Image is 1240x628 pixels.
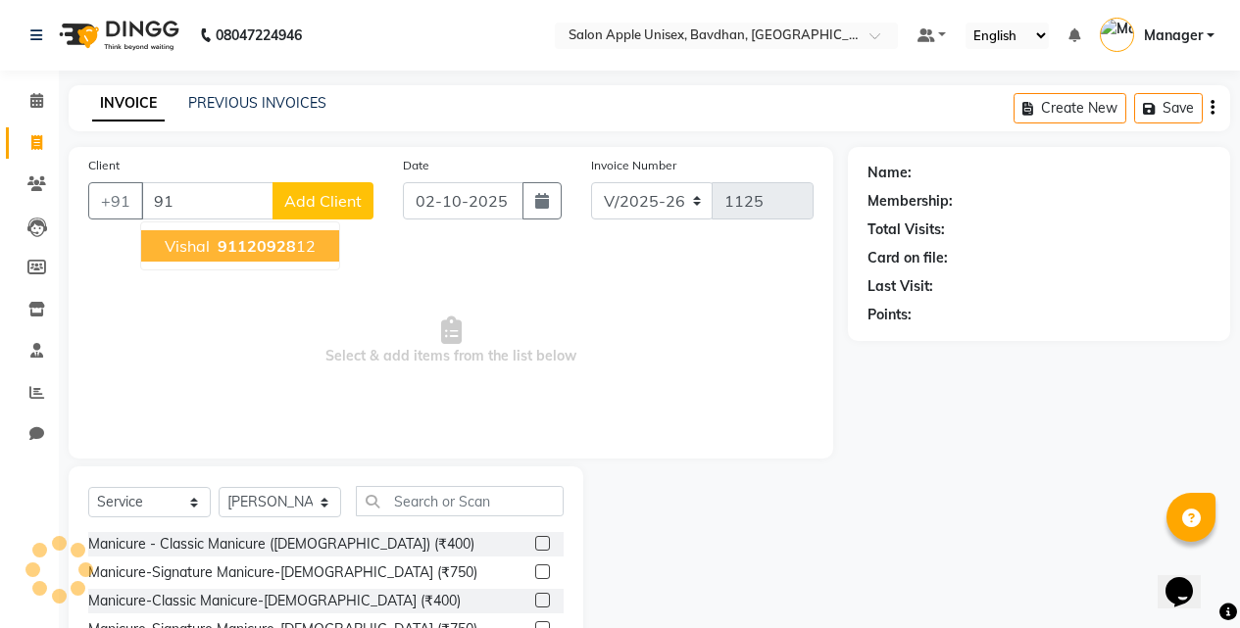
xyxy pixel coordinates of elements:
[188,94,326,112] a: PREVIOUS INVOICES
[50,8,184,63] img: logo
[868,219,945,240] div: Total Visits:
[868,276,933,297] div: Last Visit:
[1144,25,1203,46] span: Manager
[868,163,912,183] div: Name:
[868,305,912,325] div: Points:
[273,182,373,219] button: Add Client
[141,182,273,219] input: Search by Name/Mobile/Email/Code
[218,236,296,256] span: 91120928
[356,486,564,516] input: Search or Scan
[88,591,461,611] div: Manicure-Classic Manicure-[DEMOGRAPHIC_DATA] (₹400)
[284,191,362,211] span: Add Client
[1158,550,1220,608] iframe: chat widget
[88,157,120,174] label: Client
[868,248,948,268] div: Card on file:
[88,562,477,583] div: Manicure-Signature Manicure-[DEMOGRAPHIC_DATA] (₹750)
[88,534,474,555] div: Manicure - Classic Manicure ([DEMOGRAPHIC_DATA]) (₹400)
[214,236,316,256] ngb-highlight: 12
[88,182,143,219] button: +91
[1100,18,1134,52] img: Manager
[403,157,429,174] label: Date
[216,8,302,63] b: 08047224946
[88,243,814,439] span: Select & add items from the list below
[868,191,953,212] div: Membership:
[591,157,676,174] label: Invoice Number
[1134,93,1203,123] button: Save
[1014,93,1126,123] button: Create New
[92,86,165,121] a: INVOICE
[165,236,210,256] span: vishal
